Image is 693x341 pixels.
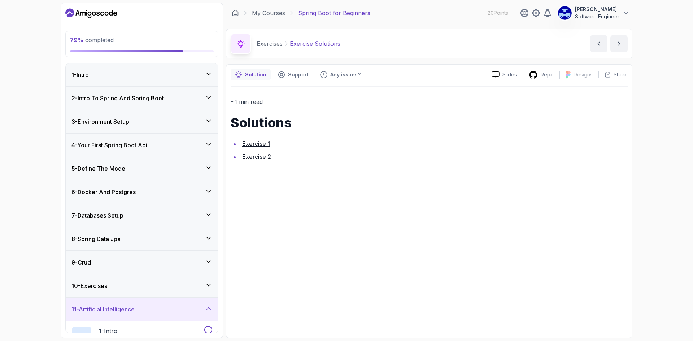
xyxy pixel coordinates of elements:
span: 79 % [70,36,84,44]
a: Dashboard [232,9,239,17]
button: 11-Artificial Intelligence [66,298,218,321]
p: Solution [245,71,266,78]
h3: 1 - Intro [71,70,89,79]
button: 9-Crud [66,251,218,274]
p: Slides [502,71,517,78]
h1: Solutions [231,115,628,130]
h3: 4 - Your First Spring Boot Api [71,141,147,149]
a: Exercise 2 [242,153,271,160]
button: next content [610,35,628,52]
p: Spring Boot for Beginners [298,9,370,17]
button: Feedback button [316,69,365,80]
button: 1-Intro [66,63,218,86]
button: Support button [274,69,313,80]
h3: 5 - Define The Model [71,164,127,173]
p: 1 - Intro [99,327,117,335]
button: 8-Spring Data Jpa [66,227,218,250]
p: Repo [541,71,554,78]
h3: 3 - Environment Setup [71,117,129,126]
img: user profile image [558,6,572,20]
button: 5-Define The Model [66,157,218,180]
p: Any issues? [330,71,361,78]
h3: 11 - Artificial Intelligence [71,305,135,314]
h3: 6 - Docker And Postgres [71,188,136,196]
a: Exercise 1 [242,140,270,147]
a: Repo [523,70,559,79]
p: [PERSON_NAME] [575,6,619,13]
p: Exercises [257,39,283,48]
a: Dashboard [65,8,117,19]
h3: 8 - Spring Data Jpa [71,235,121,243]
button: 7-Databases Setup [66,204,218,227]
p: Software Engineer [575,13,619,20]
h3: 9 - Crud [71,258,91,267]
p: Share [614,71,628,78]
button: Share [598,71,628,78]
p: 20 Points [488,9,508,17]
h3: 10 - Exercises [71,281,107,290]
a: My Courses [252,9,285,17]
button: notes button [231,69,271,80]
p: ~1 min read [231,97,628,107]
button: 6-Docker And Postgres [66,180,218,204]
button: previous content [590,35,607,52]
button: 4-Your First Spring Boot Api [66,134,218,157]
h3: 7 - Databases Setup [71,211,123,220]
button: 10-Exercises [66,274,218,297]
p: Designs [574,71,593,78]
button: user profile image[PERSON_NAME]Software Engineer [558,6,629,20]
button: 3-Environment Setup [66,110,218,133]
a: Slides [486,71,523,79]
p: Exercise Solutions [290,39,340,48]
p: Support [288,71,309,78]
span: completed [70,36,114,44]
button: 2-Intro To Spring And Spring Boot [66,87,218,110]
h3: 2 - Intro To Spring And Spring Boot [71,94,164,102]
